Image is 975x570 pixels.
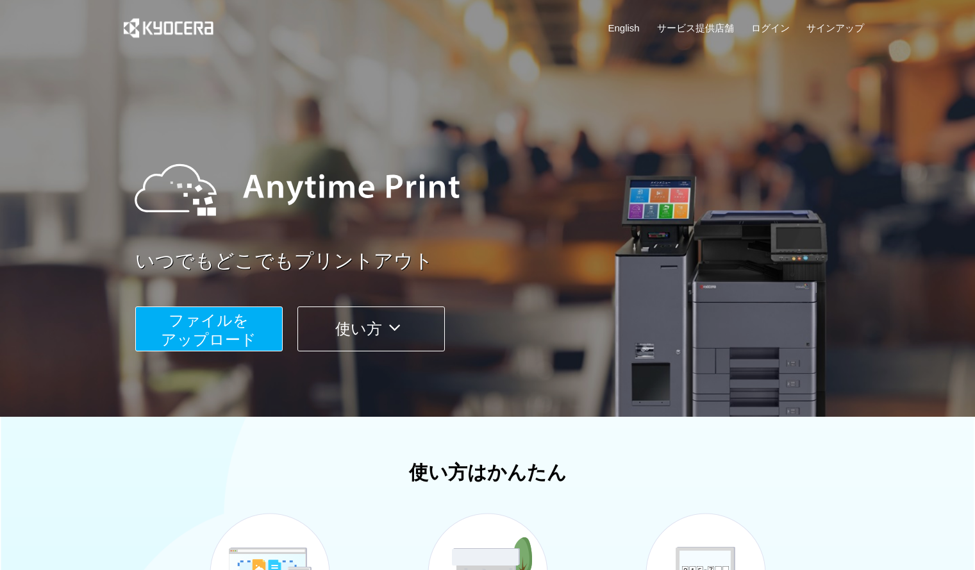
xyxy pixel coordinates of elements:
a: サインアップ [806,21,864,35]
button: ファイルを​​アップロード [135,306,283,351]
a: English [608,21,640,35]
a: サービス提供店舗 [657,21,734,35]
span: ファイルを ​​アップロード [161,312,256,348]
a: ログイン [751,21,790,35]
a: いつでもどこでもプリントアウト [135,247,872,275]
button: 使い方 [297,306,445,351]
